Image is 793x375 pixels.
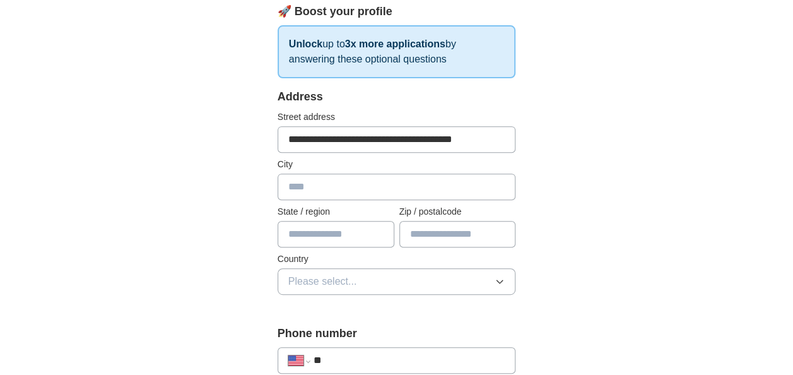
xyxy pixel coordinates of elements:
label: Zip / postalcode [399,205,516,218]
p: up to by answering these optional questions [278,25,516,78]
label: Phone number [278,325,516,342]
span: Please select... [288,274,357,289]
label: State / region [278,205,394,218]
div: 🚀 Boost your profile [278,3,516,20]
label: Street address [278,110,516,124]
div: Address [278,88,516,105]
strong: Unlock [289,39,322,49]
button: Please select... [278,268,516,295]
label: Country [278,253,516,266]
strong: 3x more applications [345,39,445,49]
label: City [278,158,516,171]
